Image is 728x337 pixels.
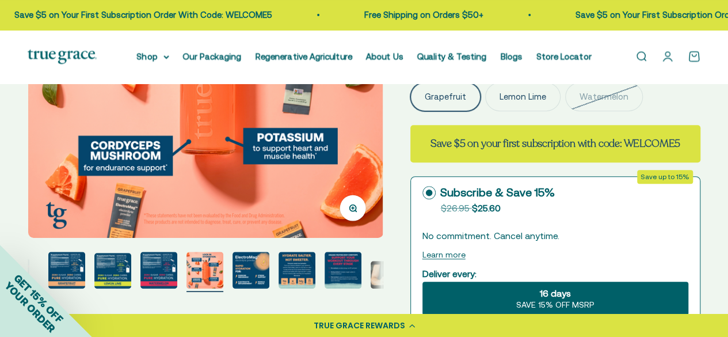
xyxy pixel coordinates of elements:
[417,51,487,61] a: Quality & Testing
[140,252,177,289] img: ElectroMag™
[279,252,315,289] img: Everyone needs true hydration. From your extreme athletes to you weekend warriors, ElectroMag giv...
[279,252,315,292] button: Go to item 9
[140,252,177,292] button: Go to item 6
[186,252,223,289] img: Magnesium for heart health and stress support* Chloride to support pH balance and oxygen flow* So...
[183,51,242,61] a: Our Packaging
[2,279,58,335] span: YOUR ORDER
[536,51,592,61] a: Store Locator
[94,253,131,292] button: Go to item 5
[366,51,403,61] a: About Us
[232,252,269,289] img: Rapid Hydration For: - Exercise endurance* - Stress support* - Electrolyte replenishment* - Muscl...
[314,320,405,332] div: TRUE GRACE REWARDS
[256,51,352,61] a: Regenerative Agriculture
[12,271,65,325] span: GET 15% OFF
[325,252,361,292] button: Go to item 10
[371,261,407,292] button: Go to item 11
[186,252,223,292] button: Go to item 7
[137,50,169,63] summary: Shop
[94,253,131,289] img: ElectroMag™
[232,252,269,292] button: Go to item 8
[318,10,437,20] a: Free Shipping on Orders $50+
[430,137,680,150] strong: Save $5 on your first subscription with code: WELCOME5
[325,252,361,289] img: ElectroMag™
[501,51,523,61] a: Blogs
